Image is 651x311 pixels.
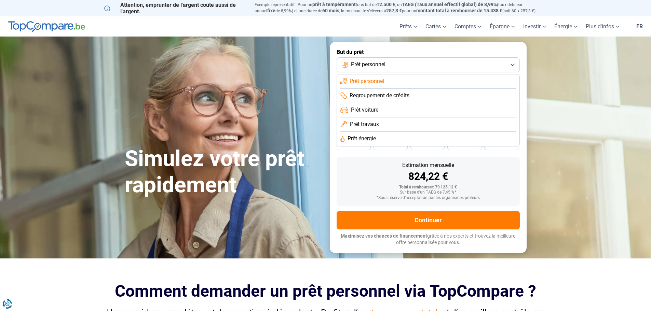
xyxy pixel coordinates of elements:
[312,2,356,7] span: prêt à tempérament
[341,233,427,239] span: Maximisez vos chances de financement
[550,16,582,37] a: Énergie
[632,16,647,37] a: fr
[346,143,361,147] span: 48 mois
[8,21,85,32] img: TopCompare
[267,8,275,13] span: fixe
[350,92,409,99] span: Regroupement de crédits
[337,57,520,72] button: Prêt personnel
[337,211,520,229] button: Continuer
[342,162,514,168] div: Estimation mensuelle
[125,146,322,198] h1: Simulez votre prêt rapidement
[350,77,384,85] span: Prêt personnel
[342,185,514,190] div: Total à rembourser: 79 125,12 €
[337,49,520,55] label: But du prêt
[457,143,472,147] span: 30 mois
[486,16,519,37] a: Épargne
[255,2,547,14] p: Exemple représentatif : Pour un tous but de , un (taux débiteur annuel de 8,99%) et une durée de ...
[416,8,502,13] span: montant total à rembourser de 15.438 €
[519,16,550,37] a: Investir
[494,143,509,147] span: 24 mois
[402,2,497,7] span: TAEG (Taux annuel effectif global) de 8,99%
[395,16,421,37] a: Prêts
[450,16,486,37] a: Comptes
[377,2,395,7] span: 12.500 €
[342,190,514,195] div: Sur base d'un TAEG de 7,45 %*
[386,8,402,13] span: 257,3 €
[350,121,379,128] span: Prêt travaux
[348,135,376,142] span: Prêt énergie
[337,233,520,246] p: grâce à nos experts et trouvez la meilleure offre personnalisée pour vous.
[582,16,624,37] a: Plus d'infos
[421,16,450,37] a: Cartes
[383,143,398,147] span: 42 mois
[351,61,385,68] span: Prêt personnel
[420,143,435,147] span: 36 mois
[322,8,339,13] span: 60 mois
[342,196,514,200] div: *Sous réserve d'acceptation par les organismes prêteurs
[104,2,246,15] p: Attention, emprunter de l'argent coûte aussi de l'argent.
[351,106,378,114] span: Prêt voiture
[342,171,514,182] div: 824,22 €
[104,282,547,300] h2: Comment demander un prêt personnel via TopCompare ?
